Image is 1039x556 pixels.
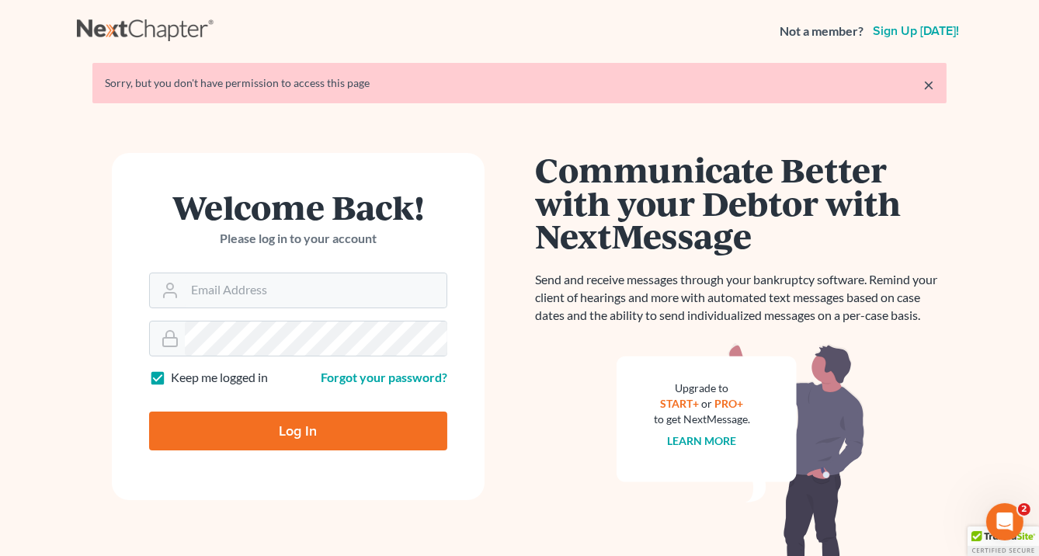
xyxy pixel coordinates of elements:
label: Keep me logged in [171,369,268,387]
span: or [702,397,713,410]
a: × [923,75,934,94]
a: PRO+ [715,397,744,410]
h1: Welcome Back! [149,190,447,224]
p: Please log in to your account [149,230,447,248]
a: Sign up [DATE]! [870,25,962,37]
input: Email Address [185,273,447,308]
strong: Not a member? [780,23,864,40]
iframe: Intercom live chat [986,503,1023,540]
a: Forgot your password? [321,370,447,384]
input: Log In [149,412,447,450]
p: Send and receive messages through your bankruptcy software. Remind your client of hearings and mo... [535,271,947,325]
a: START+ [661,397,700,410]
div: Sorry, but you don't have permission to access this page [105,75,934,91]
span: 2 [1018,503,1030,516]
h1: Communicate Better with your Debtor with NextMessage [535,153,947,252]
div: Upgrade to [654,381,750,396]
div: to get NextMessage. [654,412,750,427]
div: TrustedSite Certified [968,526,1039,556]
a: Learn more [668,434,737,447]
